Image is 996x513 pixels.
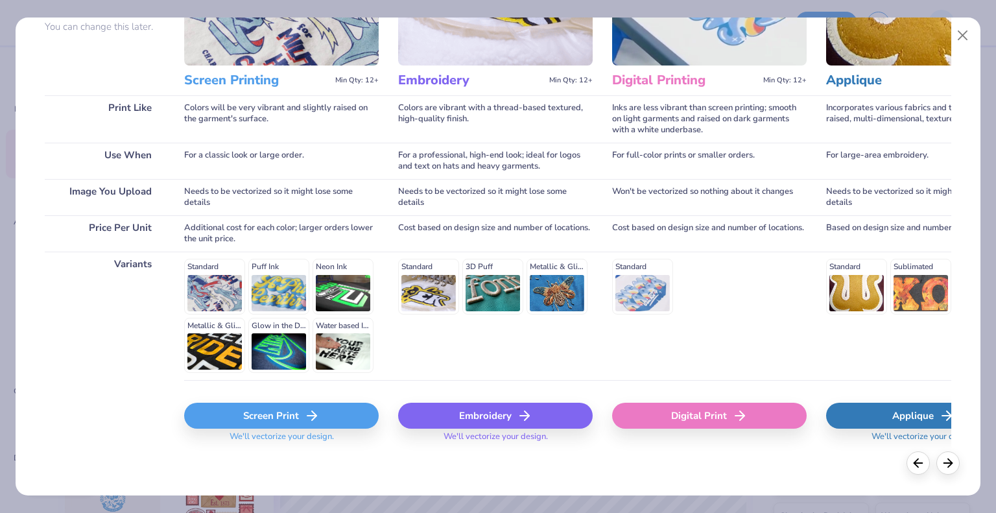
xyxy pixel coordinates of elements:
[224,431,339,450] span: We'll vectorize your design.
[45,143,165,179] div: Use When
[45,215,165,252] div: Price Per Unit
[45,179,165,215] div: Image You Upload
[45,21,165,32] p: You can change this later.
[612,143,807,179] div: For full-color prints or smaller orders.
[951,23,975,48] button: Close
[398,72,544,89] h3: Embroidery
[184,179,379,215] div: Needs to be vectorized so it might lose some details
[184,72,330,89] h3: Screen Printing
[398,403,593,429] div: Embroidery
[826,72,972,89] h3: Applique
[184,143,379,179] div: For a classic look or large order.
[612,215,807,252] div: Cost based on design size and number of locations.
[184,95,379,143] div: Colors will be very vibrant and slightly raised on the garment's surface.
[398,143,593,179] div: For a professional, high-end look; ideal for logos and text on hats and heavy garments.
[184,215,379,252] div: Additional cost for each color; larger orders lower the unit price.
[612,72,758,89] h3: Digital Printing
[184,403,379,429] div: Screen Print
[612,403,807,429] div: Digital Print
[45,95,165,143] div: Print Like
[866,431,981,450] span: We'll vectorize your design.
[549,76,593,85] span: Min Qty: 12+
[438,431,553,450] span: We'll vectorize your design.
[612,179,807,215] div: Won't be vectorized so nothing about it changes
[398,215,593,252] div: Cost based on design size and number of locations.
[612,95,807,143] div: Inks are less vibrant than screen printing; smooth on light garments and raised on dark garments ...
[763,76,807,85] span: Min Qty: 12+
[398,179,593,215] div: Needs to be vectorized so it might lose some details
[45,252,165,380] div: Variants
[398,95,593,143] div: Colors are vibrant with a thread-based textured, high-quality finish.
[335,76,379,85] span: Min Qty: 12+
